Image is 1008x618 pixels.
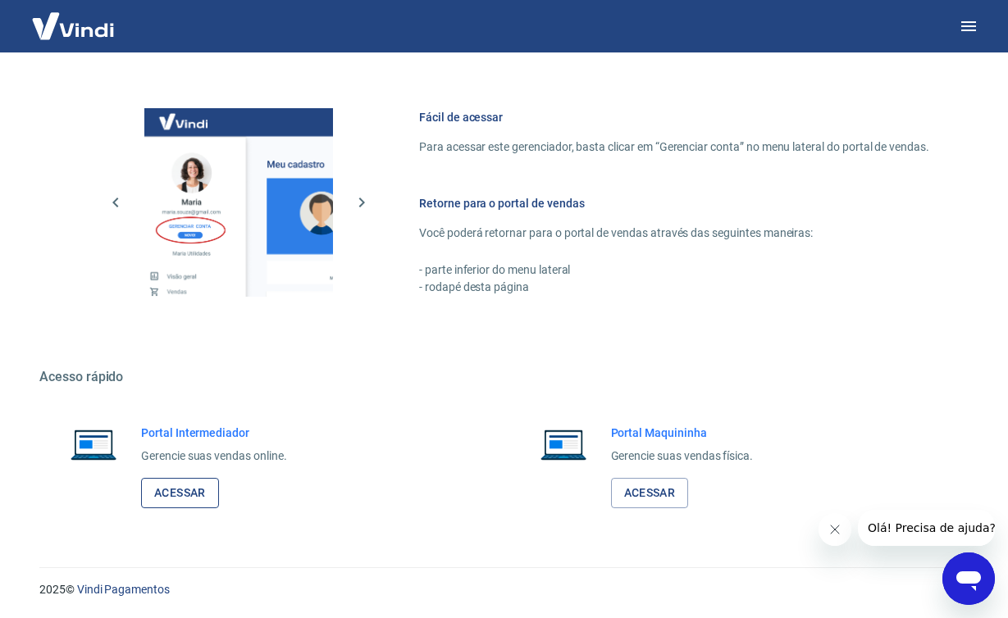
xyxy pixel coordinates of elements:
[419,225,929,242] p: Você poderá retornar para o portal de vendas através das seguintes maneiras:
[942,552,995,605] iframe: Botão para abrir a janela de mensagens
[39,369,969,385] h5: Acesso rápido
[419,139,929,156] p: Para acessar este gerenciador, basta clicar em “Gerenciar conta” no menu lateral do portal de ven...
[39,581,969,598] p: 2025 ©
[419,109,929,125] h6: Fácil de acessar
[141,478,219,508] a: Acessar
[144,108,333,297] img: Imagem da dashboard mostrando o botão de gerenciar conta na sidebar no lado esquerdo
[419,195,929,211] h6: Retorne para o portal de vendas
[611,448,754,465] p: Gerencie suas vendas física.
[529,425,598,464] img: Imagem de um notebook aberto
[77,583,170,596] a: Vindi Pagamentos
[141,425,287,441] h6: Portal Intermediador
[20,1,126,51] img: Vindi
[611,425,754,441] h6: Portal Maquininha
[141,448,287,465] p: Gerencie suas vendas online.
[858,510,995,546] iframe: Mensagem da empresa
[819,513,851,546] iframe: Fechar mensagem
[10,11,138,25] span: Olá! Precisa de ajuda?
[611,478,689,508] a: Acessar
[419,261,929,279] p: - parte inferior do menu lateral
[59,425,128,464] img: Imagem de um notebook aberto
[419,279,929,296] p: - rodapé desta página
